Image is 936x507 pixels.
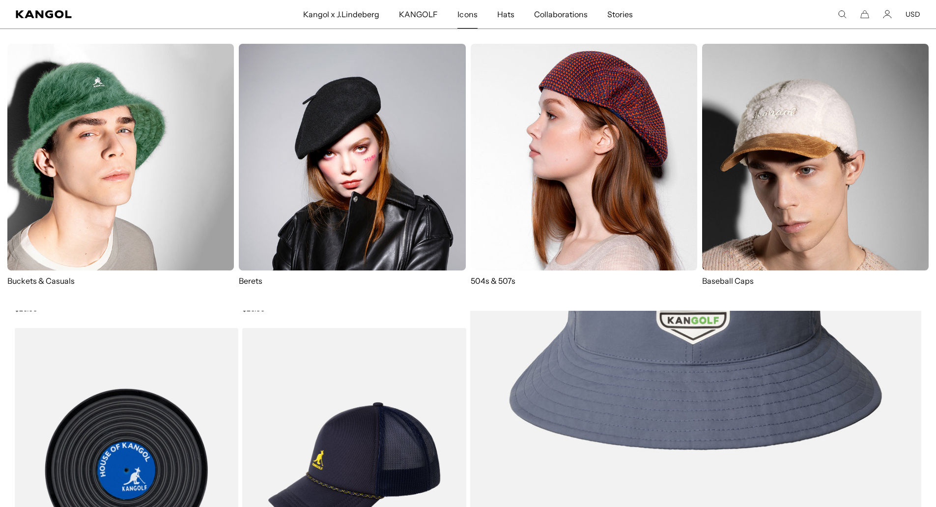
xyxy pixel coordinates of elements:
a: Baseball Caps [702,44,929,296]
a: Buckets & Casuals [7,44,234,286]
button: USD [906,10,920,19]
p: Buckets & Casuals [7,275,234,286]
button: Cart [860,10,869,19]
a: Account [883,10,892,19]
a: Berets [239,44,465,286]
p: 504s & 507s [471,275,697,286]
a: 504s & 507s [471,44,697,286]
summary: Search here [838,10,847,19]
p: Berets [239,275,465,286]
p: Baseball Caps [702,275,929,286]
a: Kangol [16,10,200,18]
